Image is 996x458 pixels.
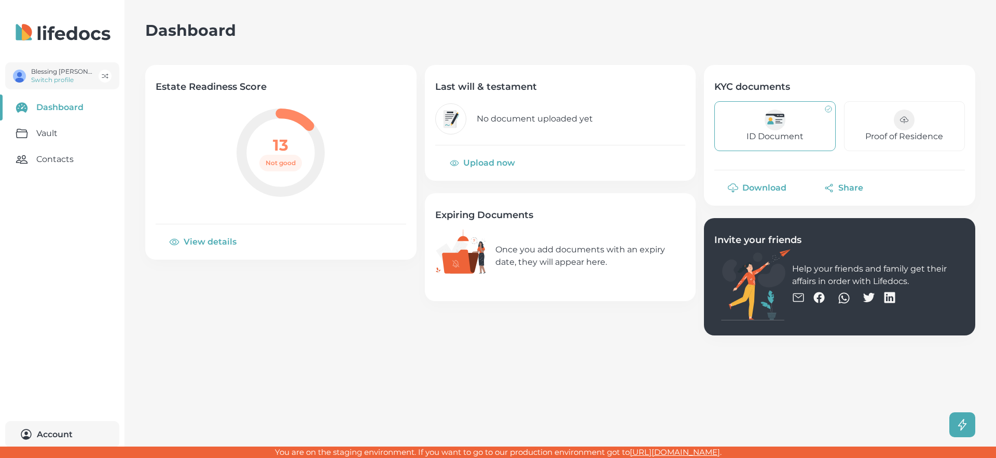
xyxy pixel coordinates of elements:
[792,288,805,308] button: email
[863,288,875,308] button: twitter
[883,288,896,308] button: linkedin
[714,234,965,246] h4: Invite your friends
[438,106,464,132] img: Personal icon
[145,21,236,40] h2: Dashboard
[156,80,406,93] h4: Estate Readiness Score
[630,449,720,456] a: [URL][DOMAIN_NAME]
[792,263,965,288] p: Help your friends and family get their affairs in order with Lifedocs.
[477,113,593,125] p: No document uploaded yet
[31,76,94,84] p: Switch profile
[813,288,825,308] button: facebook
[5,421,119,448] button: Account
[435,80,686,93] h4: Last will & testament
[714,176,802,200] button: Download
[273,136,288,155] h2: 13
[810,176,879,200] button: Share
[435,151,531,176] button: Upload now
[259,159,302,167] span: Not good
[746,130,804,143] p: ID Document
[5,62,119,89] button: Blessing JonamuBlessing [PERSON_NAME]Switch profile
[435,209,686,221] h4: Expiring Documents
[13,70,26,83] img: Blessing Jonamu
[156,230,252,254] button: View details
[714,101,835,151] a: Personal iconID Document
[714,80,965,93] h4: KYC documents
[762,107,788,133] img: Personal icon
[495,244,686,268] p: Once you add documents with an expiry date, they will appear here.
[865,130,943,143] p: Proof of Residence
[31,68,94,76] p: Blessing [PERSON_NAME]
[844,101,965,151] button: Proof of Residence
